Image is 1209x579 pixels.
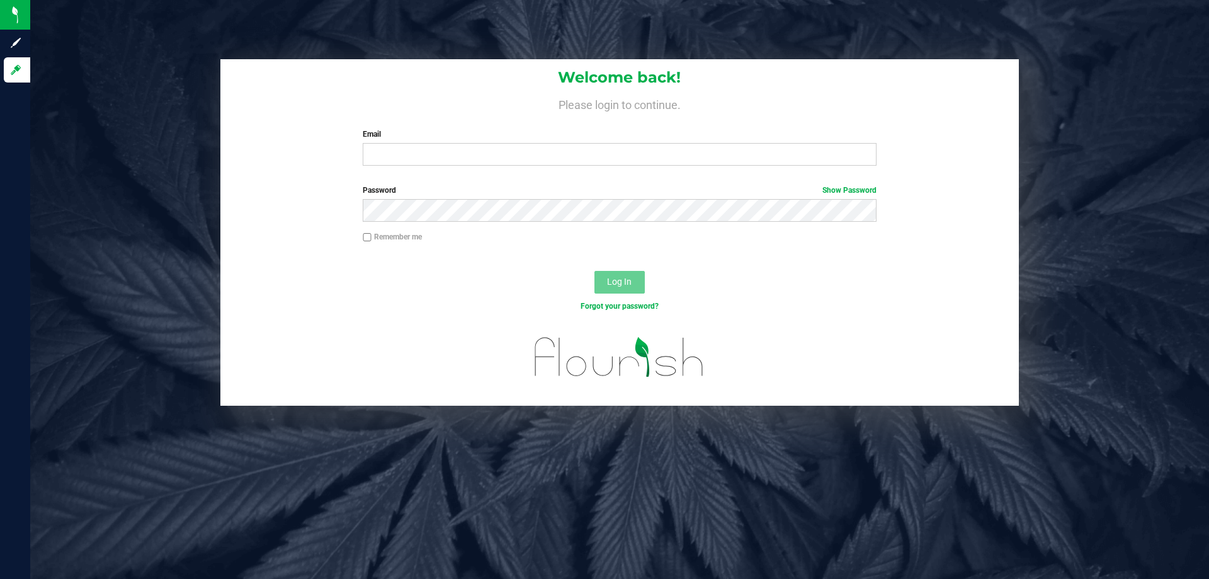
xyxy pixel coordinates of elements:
[519,325,719,389] img: flourish_logo.svg
[607,277,632,287] span: Log In
[581,302,659,311] a: Forgot your password?
[363,186,396,195] span: Password
[594,271,645,294] button: Log In
[220,96,1019,111] h4: Please login to continue.
[822,186,877,195] a: Show Password
[363,231,422,243] label: Remember me
[9,64,22,76] inline-svg: Log in
[220,69,1019,86] h1: Welcome back!
[363,233,372,242] input: Remember me
[9,37,22,49] inline-svg: Sign up
[363,129,876,140] label: Email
